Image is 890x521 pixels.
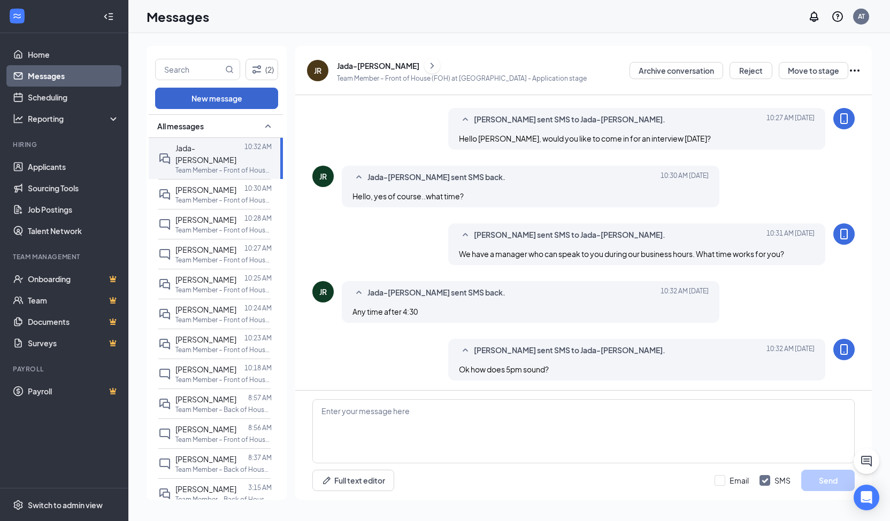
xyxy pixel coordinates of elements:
p: 10:32 AM [244,142,272,151]
span: [PERSON_NAME] [175,484,236,494]
svg: Ellipses [848,64,861,77]
h1: Messages [147,7,209,26]
a: Scheduling [28,87,119,108]
span: [PERSON_NAME] [175,305,236,314]
p: 10:30 AM [244,184,272,193]
span: Jada-[PERSON_NAME] [175,143,236,165]
span: [DATE] 10:27 AM [766,113,815,126]
svg: ChevronRight [427,59,438,72]
a: Talent Network [28,220,119,242]
svg: SmallChevronUp [352,171,365,184]
p: Team Member – Front of House (FOH) at [GEOGRAPHIC_DATA] [175,285,272,294]
svg: SmallChevronUp [352,286,365,299]
svg: SmallChevronUp [459,344,472,357]
svg: DoubleChat [158,338,171,351]
span: Any time after 4:30 [352,307,418,316]
button: ChevronRight [424,58,440,74]
span: [DATE] 10:31 AM [766,229,815,242]
svg: ChatInactive [158,368,171,380]
svg: MobileSms [838,228,850,240]
button: New message [155,88,278,109]
a: PayrollCrown [28,380,119,402]
svg: Analysis [13,113,24,124]
svg: MobileSms [838,343,850,356]
span: Ok how does 5pm sound? [459,364,549,374]
button: Reject [730,62,772,79]
svg: ChatInactive [158,457,171,470]
p: 3:15 AM [248,483,272,492]
p: 10:24 AM [244,304,272,313]
p: 10:25 AM [244,274,272,283]
svg: DoubleChat [158,278,171,291]
span: We have a manager who can speak to you during our business hours. What time works for you? [459,249,784,259]
svg: DoubleChat [158,487,171,500]
p: 10:23 AM [244,333,272,343]
svg: ChatInactive [158,248,171,261]
button: Archive conversation [630,62,723,79]
svg: SmallChevronUp [262,120,274,133]
p: Team Member – Front of House (FOH) at [GEOGRAPHIC_DATA] [175,375,272,384]
svg: Collapse [103,11,114,22]
p: Team Member – Back of House (BOH) at [GEOGRAPHIC_DATA] [175,405,272,414]
span: [PERSON_NAME] [175,424,236,434]
svg: ChatInactive [158,218,171,231]
svg: SmallChevronUp [459,229,472,242]
p: 8:56 AM [248,423,272,432]
p: Team Member – Front of House (FOH) at [GEOGRAPHIC_DATA] [175,166,272,175]
a: TeamCrown [28,290,119,311]
div: Hiring [13,140,117,149]
span: Jada-[PERSON_NAME] sent SMS back. [367,171,505,184]
a: Sourcing Tools [28,177,119,199]
div: Switch to admin view [28,500,103,510]
svg: Notifications [808,10,820,23]
p: Team Member – Back of House (BOH) at Mineola [175,495,272,504]
span: Jada-[PERSON_NAME] sent SMS back. [367,286,505,299]
div: JR [319,286,327,297]
svg: MagnifyingGlass [225,65,234,74]
p: Team Member – Front of House (FOH) at [GEOGRAPHIC_DATA] - Application stage [337,74,587,83]
p: 10:28 AM [244,214,272,223]
input: Search [156,59,223,80]
div: Team Management [13,252,117,261]
svg: ChatInactive [158,427,171,440]
div: JR [314,65,321,76]
a: Home [28,44,119,65]
svg: Pen [321,475,332,486]
svg: DoubleChat [158,188,171,201]
p: 10:27 AM [244,244,272,253]
p: Team Member – Front of House (FOH) at [GEOGRAPHIC_DATA] [175,255,272,265]
p: 8:57 AM [248,393,272,402]
svg: DoubleChat [158,152,171,165]
p: 10:18 AM [244,363,272,372]
svg: Settings [13,500,24,510]
a: SurveysCrown [28,332,119,354]
div: AT [858,12,865,21]
span: [PERSON_NAME] [175,454,236,464]
button: Full text editorPen [312,470,394,491]
button: Move to stage [779,62,848,79]
svg: DoubleChat [158,398,171,410]
div: Reporting [28,113,120,124]
span: [PERSON_NAME] [175,245,236,254]
span: [PERSON_NAME] [175,335,236,344]
svg: MobileSms [838,112,850,125]
span: [PERSON_NAME] sent SMS to Jada-[PERSON_NAME]. [474,113,665,126]
span: Hello [PERSON_NAME], would you like to come in for an interview [DATE]? [459,134,711,143]
a: Messages [28,65,119,87]
span: [PERSON_NAME] [175,215,236,224]
span: [PERSON_NAME] [175,275,236,284]
p: Team Member – Front of House (FOH) at [GEOGRAPHIC_DATA] [175,196,272,205]
p: Team Member – Front of House (FOH) at [GEOGRAPHIC_DATA] [175,225,272,235]
div: Payroll [13,364,117,374]
button: Send [801,470,855,491]
p: Team Member – Back of House (BOH) at [GEOGRAPHIC_DATA] [175,465,272,474]
span: [PERSON_NAME] sent SMS to Jada-[PERSON_NAME]. [474,229,665,242]
span: [DATE] 10:32 AM [766,344,815,357]
div: Jada-[PERSON_NAME] [337,60,419,71]
svg: ChatActive [860,455,873,468]
span: [PERSON_NAME] [175,364,236,374]
svg: SmallChevronUp [459,113,472,126]
a: Job Postings [28,199,119,220]
div: Open Intercom Messenger [854,485,879,510]
button: ChatActive [854,448,879,474]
